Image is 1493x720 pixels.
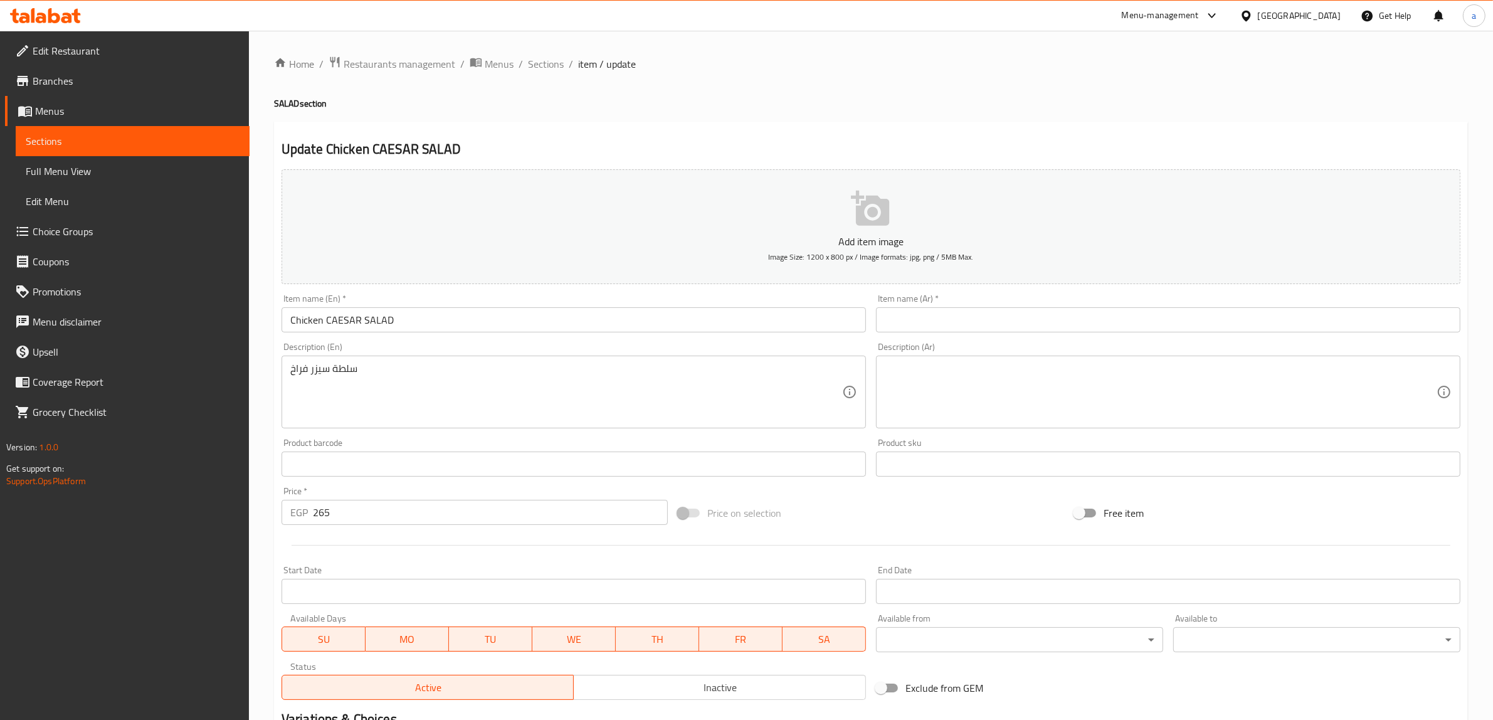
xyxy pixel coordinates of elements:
button: Inactive [573,675,866,700]
span: SA [788,630,861,649]
input: Please enter product barcode [282,452,866,477]
a: Sections [16,126,250,156]
button: MO [366,627,449,652]
button: Add item imageImage Size: 1200 x 800 px / Image formats: jpg, png / 5MB Max. [282,169,1460,284]
span: Branches [33,73,240,88]
span: Full Menu View [26,164,240,179]
a: Sections [528,56,564,71]
a: Menus [470,56,514,72]
li: / [460,56,465,71]
span: item / update [578,56,636,71]
div: [GEOGRAPHIC_DATA] [1258,9,1341,23]
div: ​ [876,627,1163,652]
span: Inactive [579,679,861,697]
span: Menus [35,103,240,119]
span: FR [704,630,778,649]
a: Menu disclaimer [5,307,250,337]
a: Upsell [5,337,250,367]
li: / [319,56,324,71]
span: Version: [6,439,37,455]
span: Active [287,679,569,697]
button: WE [532,627,616,652]
span: SU [287,630,361,649]
span: TU [454,630,527,649]
input: Enter name En [282,307,866,332]
span: Edit Restaurant [33,43,240,58]
a: Choice Groups [5,216,250,246]
span: Image Size: 1200 x 800 px / Image formats: jpg, png / 5MB Max. [768,250,973,264]
span: Free item [1104,506,1144,521]
button: TU [449,627,532,652]
span: Restaurants management [344,56,455,71]
li: / [519,56,523,71]
li: / [569,56,573,71]
span: Exclude from GEM [905,680,983,696]
span: Edit Menu [26,194,240,209]
button: Active [282,675,574,700]
a: Edit Restaurant [5,36,250,66]
input: Please enter price [313,500,668,525]
button: FR [699,627,783,652]
span: Coverage Report [33,374,240,389]
input: Enter name Ar [876,307,1460,332]
span: Promotions [33,284,240,299]
input: Please enter product sku [876,452,1460,477]
p: EGP [290,505,308,520]
span: Choice Groups [33,224,240,239]
span: Get support on: [6,460,64,477]
a: Branches [5,66,250,96]
button: TH [616,627,699,652]
a: Coupons [5,246,250,277]
span: 1.0.0 [39,439,58,455]
span: Sections [26,134,240,149]
div: Menu-management [1122,8,1199,23]
a: Edit Menu [16,186,250,216]
span: WE [537,630,611,649]
a: Full Menu View [16,156,250,186]
span: Upsell [33,344,240,359]
span: Menus [485,56,514,71]
a: Grocery Checklist [5,397,250,427]
span: Menu disclaimer [33,314,240,329]
p: Add item image [301,234,1441,249]
span: Grocery Checklist [33,405,240,420]
button: SU [282,627,366,652]
span: Price on selection [707,506,781,521]
nav: breadcrumb [274,56,1468,72]
a: Support.OpsPlatform [6,473,86,489]
a: Menus [5,96,250,126]
span: TH [621,630,694,649]
span: Coupons [33,254,240,269]
button: SA [783,627,866,652]
a: Coverage Report [5,367,250,397]
span: MO [371,630,444,649]
span: a [1472,9,1476,23]
h4: SALAD section [274,97,1468,110]
div: ​ [1173,627,1460,652]
a: Restaurants management [329,56,455,72]
h2: Update Chicken CAESAR SALAD [282,140,1460,159]
textarea: سلطة سيزر فراخ [290,363,842,422]
a: Home [274,56,314,71]
a: Promotions [5,277,250,307]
